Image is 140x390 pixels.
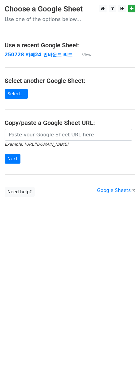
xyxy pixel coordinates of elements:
[5,154,20,164] input: Next
[5,89,28,99] a: Select...
[5,129,132,141] input: Paste your Google Sheet URL here
[5,52,72,58] a: 250728 카페24 인바운드 리드
[5,41,135,49] h4: Use a recent Google Sheet:
[5,142,68,147] small: Example: [URL][DOMAIN_NAME]
[5,187,35,197] a: Need help?
[5,5,135,14] h3: Choose a Google Sheet
[5,77,135,84] h4: Select another Google Sheet:
[76,52,91,58] a: View
[82,53,91,57] small: View
[5,16,135,23] p: Use one of the options below...
[97,188,135,193] a: Google Sheets
[5,119,135,126] h4: Copy/paste a Google Sheet URL:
